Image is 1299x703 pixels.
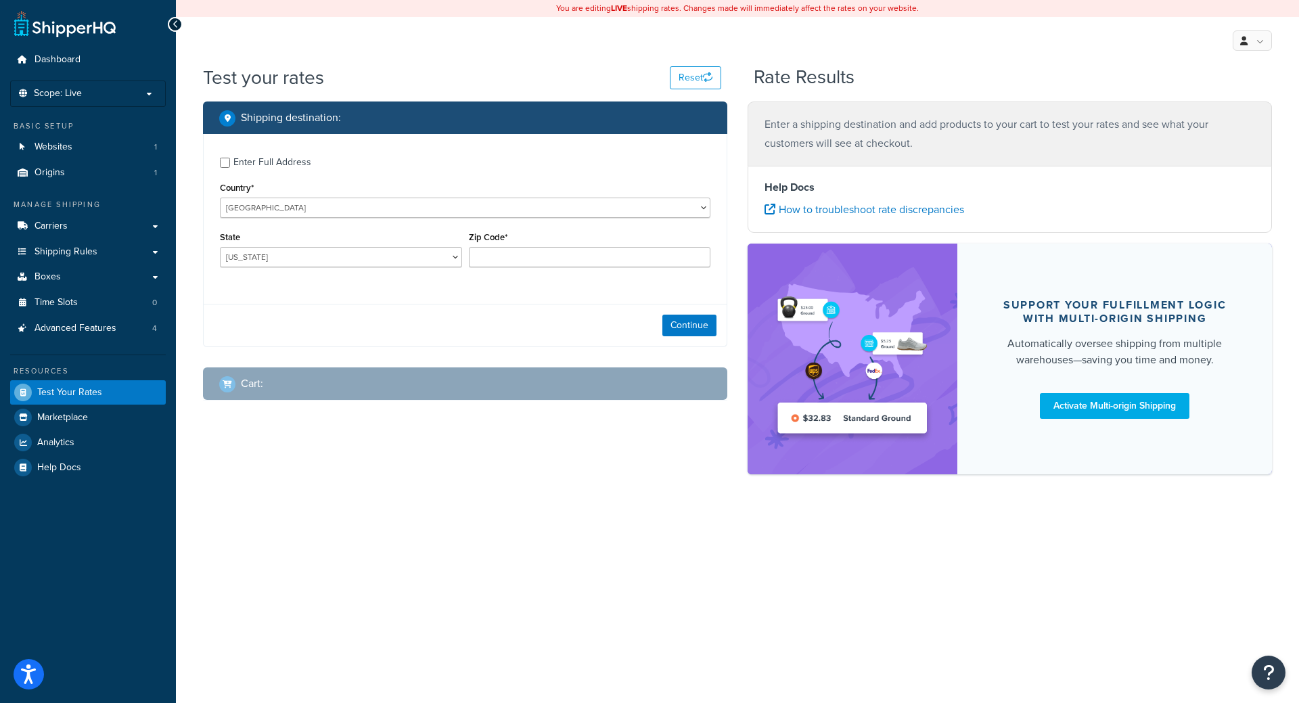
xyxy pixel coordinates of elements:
div: Support your fulfillment logic with Multi-origin shipping [990,298,1239,325]
span: Dashboard [35,54,81,66]
span: Carriers [35,221,68,232]
a: Advanced Features4 [10,316,166,341]
a: Help Docs [10,455,166,480]
div: Basic Setup [10,120,166,132]
h2: Cart : [241,378,263,390]
span: Boxes [35,271,61,283]
label: State [220,232,240,242]
li: Time Slots [10,290,166,315]
a: Shipping Rules [10,240,166,265]
a: Marketplace [10,405,166,430]
h2: Rate Results [754,67,854,88]
label: Country* [220,183,254,193]
span: Analytics [37,437,74,449]
span: Shipping Rules [35,246,97,258]
span: Advanced Features [35,323,116,334]
span: Time Slots [35,297,78,309]
a: Test Your Rates [10,380,166,405]
button: Open Resource Center [1252,656,1285,689]
a: Websites1 [10,135,166,160]
span: 4 [152,323,157,334]
h2: Shipping destination : [241,112,341,124]
a: Carriers [10,214,166,239]
li: Websites [10,135,166,160]
div: Automatically oversee shipping from multiple warehouses—saving you time and money. [990,336,1239,368]
a: How to troubleshoot rate discrepancies [765,202,964,217]
input: Enter Full Address [220,158,230,168]
li: Advanced Features [10,316,166,341]
span: 0 [152,297,157,309]
h4: Help Docs [765,179,1255,196]
span: Websites [35,141,72,153]
span: Test Your Rates [37,387,102,399]
b: LIVE [611,2,627,14]
img: feature-image-multi-779b37daa2fb478c5b534a03f0c357f902ad2e054c7db8ba6a19ddeff452a1b8.png [768,264,937,453]
a: Boxes [10,265,166,290]
button: Continue [662,315,716,336]
a: Dashboard [10,47,166,72]
a: Analytics [10,430,166,455]
li: Origins [10,160,166,185]
span: Origins [35,167,65,179]
div: Enter Full Address [233,153,311,172]
div: Resources [10,365,166,377]
span: 1 [154,167,157,179]
p: Enter a shipping destination and add products to your cart to test your rates and see what your c... [765,115,1255,153]
a: Activate Multi-origin Shipping [1040,393,1189,419]
span: Help Docs [37,462,81,474]
span: Scope: Live [34,88,82,99]
a: Origins1 [10,160,166,185]
div: Manage Shipping [10,199,166,210]
button: Reset [670,66,721,89]
h1: Test your rates [203,64,324,91]
label: Zip Code* [469,232,507,242]
span: Marketplace [37,412,88,424]
span: 1 [154,141,157,153]
a: Time Slots0 [10,290,166,315]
